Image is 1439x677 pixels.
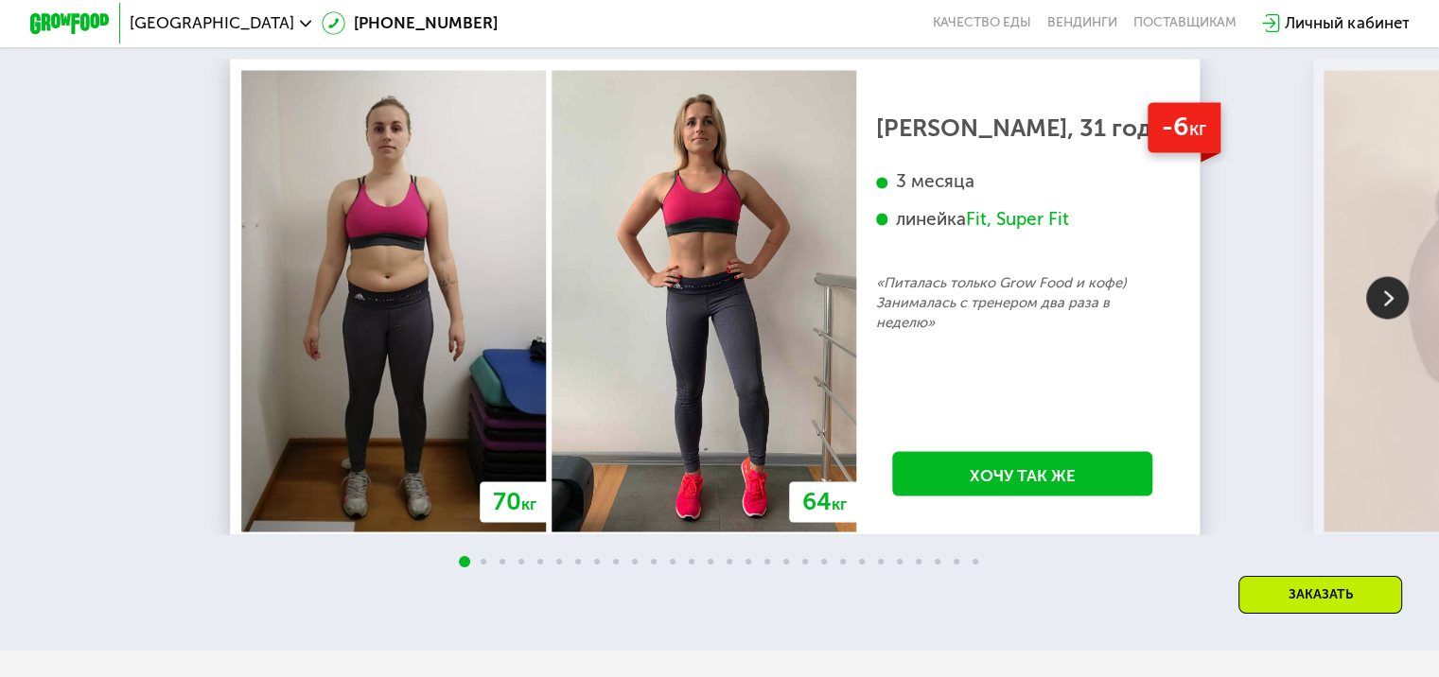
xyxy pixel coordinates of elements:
a: Вендинги [1047,15,1117,31]
div: 64 [789,481,859,522]
span: [GEOGRAPHIC_DATA] [130,15,294,31]
div: Fit, Super Fit [966,207,1069,230]
span: кг [520,494,535,512]
a: Хочу так же [893,451,1153,496]
div: [PERSON_NAME], 31 год [876,118,1169,138]
div: 3 месяца [876,170,1169,193]
div: линейка [876,207,1169,230]
a: Качество еды [933,15,1031,31]
div: 70 [480,481,549,522]
span: кг [1189,117,1206,140]
span: кг [832,494,847,512]
a: [PHONE_NUMBER] [322,11,498,35]
div: -6 [1148,102,1220,152]
div: Личный кабинет [1285,11,1409,35]
img: Slide right [1366,276,1409,319]
div: поставщикам [1133,15,1237,31]
p: «Питалась только Grow Food и кофе) Занималась с тренером два раза в неделю» [876,272,1169,332]
div: Заказать [1238,576,1402,614]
